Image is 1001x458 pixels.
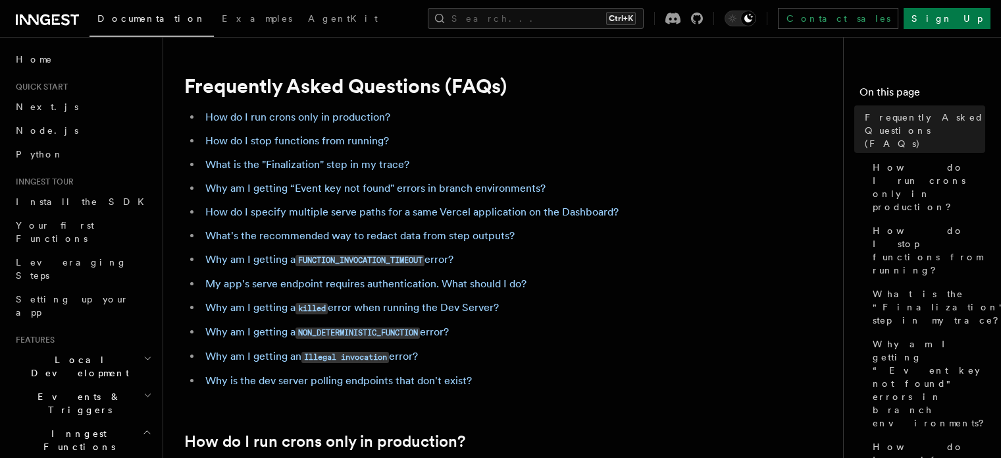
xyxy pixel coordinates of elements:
[867,219,985,282] a: How do I stop functions from running?
[205,229,515,242] a: What's the recommended way to redact data from step outputs?
[11,214,155,250] a: Your first Functions
[214,4,300,36] a: Examples
[184,74,711,98] h1: Frequently Asked Questions (FAQs)
[860,84,985,105] h4: On this page
[725,11,756,26] button: Toggle dark mode
[11,287,155,324] a: Setting up your app
[11,177,74,187] span: Inngest tour
[11,353,143,380] span: Local Development
[11,348,155,385] button: Local Development
[16,125,78,136] span: Node.js
[16,220,94,244] span: Your first Functions
[11,190,155,214] a: Install the SDK
[11,250,155,287] a: Leveraging Steps
[300,4,386,36] a: AgentKit
[865,111,985,150] span: Frequently Asked Questions (FAQs)
[606,12,636,25] kbd: Ctrl+K
[873,224,985,277] span: How do I stop functions from running?
[11,47,155,71] a: Home
[222,13,292,24] span: Examples
[860,105,985,156] a: Frequently Asked Questions (FAQs)
[205,374,472,387] a: Why is the dev server polling endpoints that don't exist?
[90,4,214,37] a: Documentation
[428,8,644,29] button: Search...Ctrl+K
[205,134,389,147] a: How do I stop functions from running?
[205,253,453,266] a: Why am I getting aFUNCTION_INVOCATION_TIMEOUTerror?
[867,282,985,332] a: What is the "Finalization" step in my trace?
[295,255,424,266] code: FUNCTION_INVOCATION_TIMEOUT
[11,82,68,92] span: Quick start
[873,337,993,430] span: Why am I getting “Event key not found" errors in branch environments?
[205,277,526,290] a: My app's serve endpoint requires authentication. What should I do?
[205,206,619,218] a: How do I specify multiple serve paths for a same Vercel application on the Dashboard?
[205,326,449,338] a: Why am I getting aNON_DETERMINISTIC_FUNCTIONerror?
[184,432,465,451] a: How do I run crons only in production?
[867,332,985,435] a: Why am I getting “Event key not found" errors in branch environments?
[205,301,499,314] a: Why am I getting akillederror when running the Dev Server?
[295,303,328,314] code: killed
[16,196,152,207] span: Install the SDK
[205,158,409,171] a: What is the "Finalization" step in my trace?
[11,390,143,416] span: Events & Triggers
[205,182,546,194] a: Why am I getting “Event key not found" errors in branch environments?
[11,142,155,166] a: Python
[867,156,985,219] a: How do I run crons only in production?
[904,8,990,29] a: Sign Up
[308,13,378,24] span: AgentKit
[16,294,129,318] span: Setting up your app
[16,101,78,112] span: Next.js
[205,111,390,123] a: How do I run crons only in production?
[11,427,142,453] span: Inngest Functions
[301,352,389,363] code: Illegal invocation
[11,119,155,142] a: Node.js
[205,350,418,362] a: Why am I getting anIllegal invocationerror?
[11,335,55,345] span: Features
[11,95,155,119] a: Next.js
[873,161,985,214] span: How do I run crons only in production?
[11,385,155,422] button: Events & Triggers
[97,13,206,24] span: Documentation
[16,257,127,281] span: Leveraging Steps
[778,8,898,29] a: Contact sales
[295,328,420,339] code: NON_DETERMINISTIC_FUNCTION
[16,53,53,66] span: Home
[16,149,64,159] span: Python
